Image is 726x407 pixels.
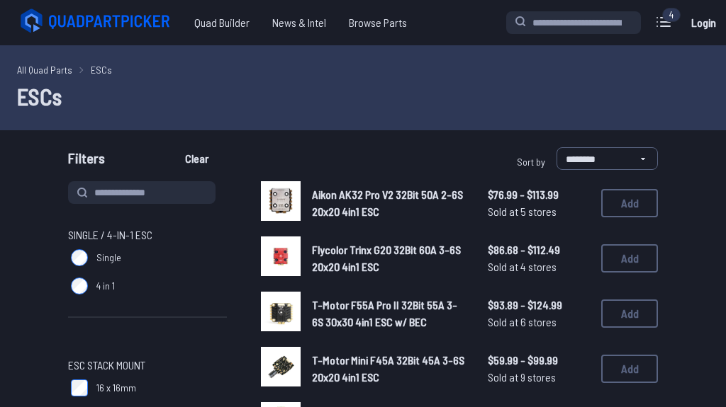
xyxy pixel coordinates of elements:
a: News & Intel [261,8,337,37]
a: Login [686,8,720,37]
a: Browse Parts [337,8,418,37]
a: ESCs [91,62,112,77]
a: Aikon AK32 Pro V2 32Bit 50A 2-6S 20x20 4in1 ESC [312,186,465,220]
img: image [261,347,301,386]
img: image [261,181,301,221]
img: image [261,236,301,276]
a: All Quad Parts [17,62,72,77]
span: Sort by [517,156,545,168]
button: Add [601,299,658,328]
span: $86.68 - $112.49 [488,241,590,258]
span: Sold at 5 stores [488,203,590,220]
img: image [261,292,301,331]
a: T-Motor Mini F45A 32Bit 45A 3-6S 20x20 4in1 ESC [312,352,465,386]
input: 16 x 16mm [71,379,88,396]
a: image [261,292,301,336]
span: Aikon AK32 Pro V2 32Bit 50A 2-6S 20x20 4in1 ESC [312,188,463,218]
h1: ESCs [17,79,709,113]
span: Filters [68,147,105,176]
span: ESC Stack Mount [68,357,145,374]
span: Sold at 6 stores [488,314,590,331]
span: 4 in 1 [96,279,115,293]
button: Add [601,244,658,273]
button: Add [601,355,658,383]
a: image [261,181,301,225]
div: 4 [662,8,681,22]
button: Add [601,189,658,217]
span: T-Motor F55A Pro II 32Bit 55A 3-6S 30x30 4in1 ESC w/ BEC [312,298,457,328]
a: T-Motor F55A Pro II 32Bit 55A 3-6S 30x30 4in1 ESC w/ BEC [312,297,465,331]
span: Sold at 4 stores [488,258,590,275]
a: Flycolor Trinx G20 32Bit 60A 3-6S 20x20 4in1 ESC [312,241,465,275]
span: 16 x 16mm [96,381,136,395]
span: Flycolor Trinx G20 32Bit 60A 3-6S 20x20 4in1 ESC [312,243,461,273]
span: Single / 4-in-1 ESC [68,227,152,243]
span: $93.89 - $124.99 [488,297,590,314]
span: $59.99 - $99.99 [488,352,590,369]
span: $76.99 - $113.99 [488,186,590,203]
input: 4 in 1 [71,277,88,294]
a: image [261,236,301,280]
button: Clear [173,147,220,170]
span: T-Motor Mini F45A 32Bit 45A 3-6S 20x20 4in1 ESC [312,353,464,384]
a: image [261,347,301,391]
input: Single [71,249,88,266]
a: Quad Builder [183,8,261,37]
select: Sort by [557,147,658,170]
span: Single [96,251,121,265]
span: Sold at 9 stores [488,369,590,386]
